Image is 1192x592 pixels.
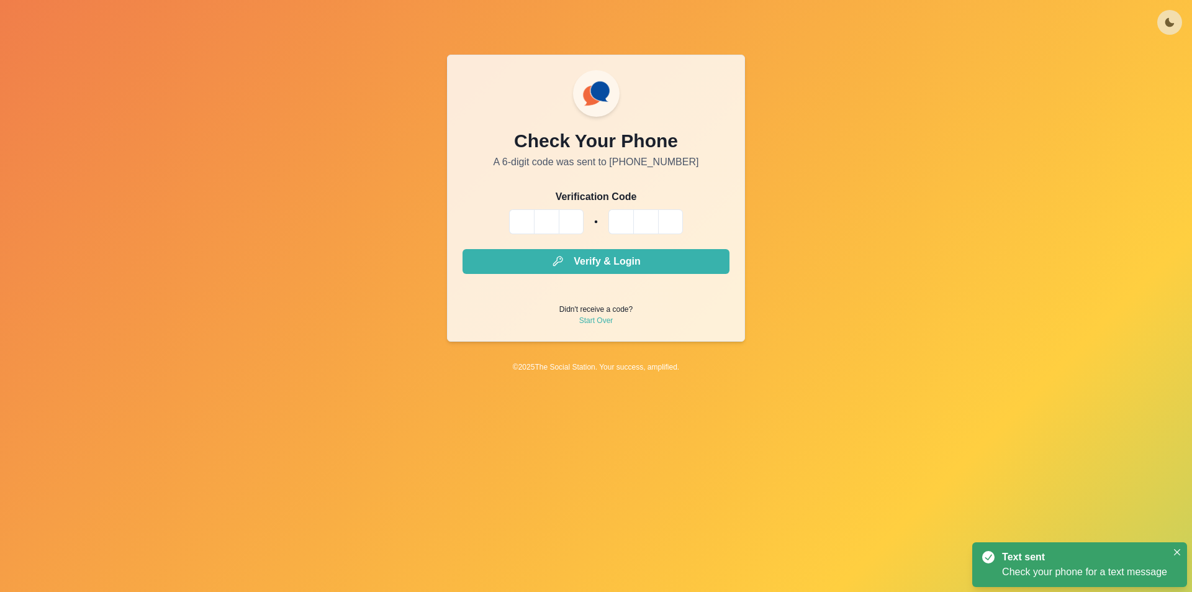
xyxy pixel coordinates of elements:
[559,304,633,315] p: Didn't receive a code?
[579,315,613,326] a: Start Over
[1002,550,1162,565] div: Text sent
[658,209,683,234] input: Please enter your pin code
[608,209,633,234] input: Please enter your pin code
[494,155,699,170] p: A 6-digit code was sent to [PHONE_NUMBER]
[1170,545,1185,560] button: Close
[559,209,584,234] input: Please enter your pin code
[509,209,534,234] input: Please enter your pin code
[514,127,678,155] p: Check Your Phone
[578,75,615,112] img: ssLogoSVG.f144a2481ffb055bcdd00c89108cbcb7.svg
[633,209,658,234] input: Please enter your pin code
[1157,10,1182,35] button: Toggle Mode
[463,249,729,274] button: Verify & Login
[463,189,729,204] p: Verification Code
[1002,565,1167,580] div: Check your phone for a text message
[534,209,559,234] input: Please enter your pin code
